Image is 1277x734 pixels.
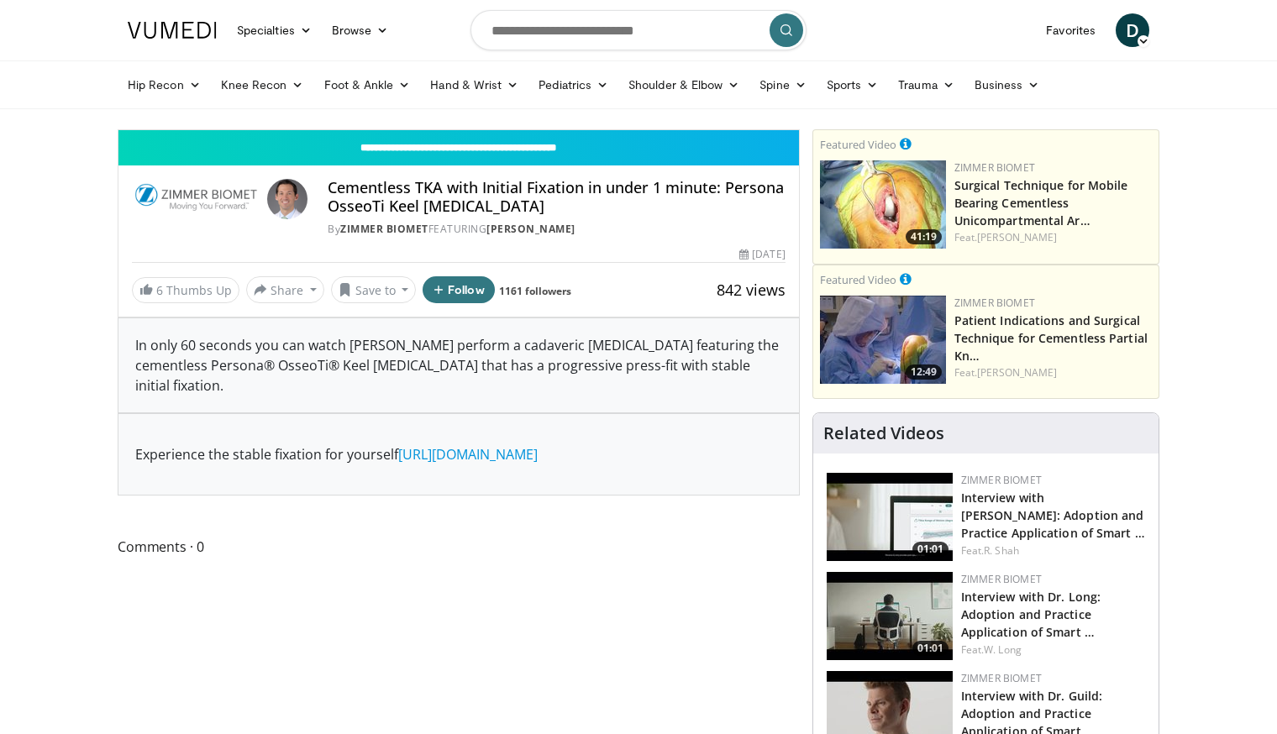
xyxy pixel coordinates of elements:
[977,230,1057,244] a: [PERSON_NAME]
[961,490,1145,541] a: Interview with [PERSON_NAME]: Adoption and Practice Application of Smart …
[954,296,1035,310] a: Zimmer Biomet
[906,229,942,244] span: 41:19
[954,312,1148,364] a: Patient Indications and Surgical Technique for Cementless Partial Kn…
[961,589,1101,640] a: Interview with Dr. Long: Adoption and Practice Application of Smart …
[118,68,211,102] a: Hip Recon
[227,13,322,47] a: Specialties
[961,572,1042,586] a: Zimmer Biomet
[328,222,785,237] div: By FEATURING
[1116,13,1149,47] a: D
[912,542,949,557] span: 01:01
[331,276,417,303] button: Save to
[420,68,528,102] a: Hand & Wrist
[820,160,946,249] a: 41:19
[912,641,949,656] span: 01:01
[618,68,749,102] a: Shoulder & Elbow
[827,572,953,660] img: 01664f9e-370f-4f3e-ba1a-1c36ebbe6e28.150x105_q85_crop-smart_upscale.jpg
[964,68,1050,102] a: Business
[211,68,314,102] a: Knee Recon
[118,318,799,412] div: In only 60 seconds you can watch [PERSON_NAME] perform a cadaveric [MEDICAL_DATA] featuring the c...
[128,22,217,39] img: VuMedi Logo
[827,572,953,660] a: 01:01
[423,276,495,303] button: Follow
[820,137,896,152] small: Featured Video
[314,68,421,102] a: Foot & Ankle
[340,222,428,236] a: Zimmer Biomet
[499,284,571,298] a: 1161 followers
[118,536,800,558] span: Comments 0
[977,365,1057,380] a: [PERSON_NAME]
[888,68,964,102] a: Trauma
[984,642,1022,657] a: W. Long
[827,473,953,561] a: 01:01
[823,423,944,443] h4: Related Videos
[961,473,1042,487] a: Zimmer Biomet
[954,160,1035,175] a: Zimmer Biomet
[717,280,786,300] span: 842 views
[961,543,1145,558] div: Feat.
[132,277,239,303] a: 6 Thumbs Up
[739,247,785,262] div: [DATE]
[820,160,946,249] img: e9ed289e-2b85-4599-8337-2e2b4fe0f32a.150x105_q85_crop-smart_upscale.jpg
[827,473,953,561] img: 9076d05d-1948-43d5-895b-0b32d3e064e7.150x105_q85_crop-smart_upscale.jpg
[322,13,399,47] a: Browse
[749,68,816,102] a: Spine
[132,179,260,219] img: Zimmer Biomet
[820,272,896,287] small: Featured Video
[817,68,889,102] a: Sports
[984,543,1019,558] a: R. Shah
[246,276,324,303] button: Share
[328,179,785,215] h4: Cementless TKA with Initial Fixation in under 1 minute: Persona OsseoTi Keel [MEDICAL_DATA]
[486,222,575,236] a: [PERSON_NAME]
[398,445,538,464] a: [URL][DOMAIN_NAME]
[820,296,946,384] a: 12:49
[954,365,1152,380] div: Feat.
[156,282,163,298] span: 6
[954,177,1128,228] a: Surgical Technique for Mobile Bearing Cementless Unicompartmental Ar…
[267,179,307,219] img: Avatar
[954,230,1152,245] div: Feat.
[135,444,782,464] p: Experience the stable fixation for yourself
[820,296,946,384] img: 2c28c705-9b27-4f8d-ae69-2594b16edd0d.150x105_q85_crop-smart_upscale.jpg
[961,642,1145,658] div: Feat.
[470,10,807,50] input: Search topics, interventions
[906,364,942,380] span: 12:49
[1036,13,1106,47] a: Favorites
[961,671,1042,685] a: Zimmer Biomet
[528,68,618,102] a: Pediatrics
